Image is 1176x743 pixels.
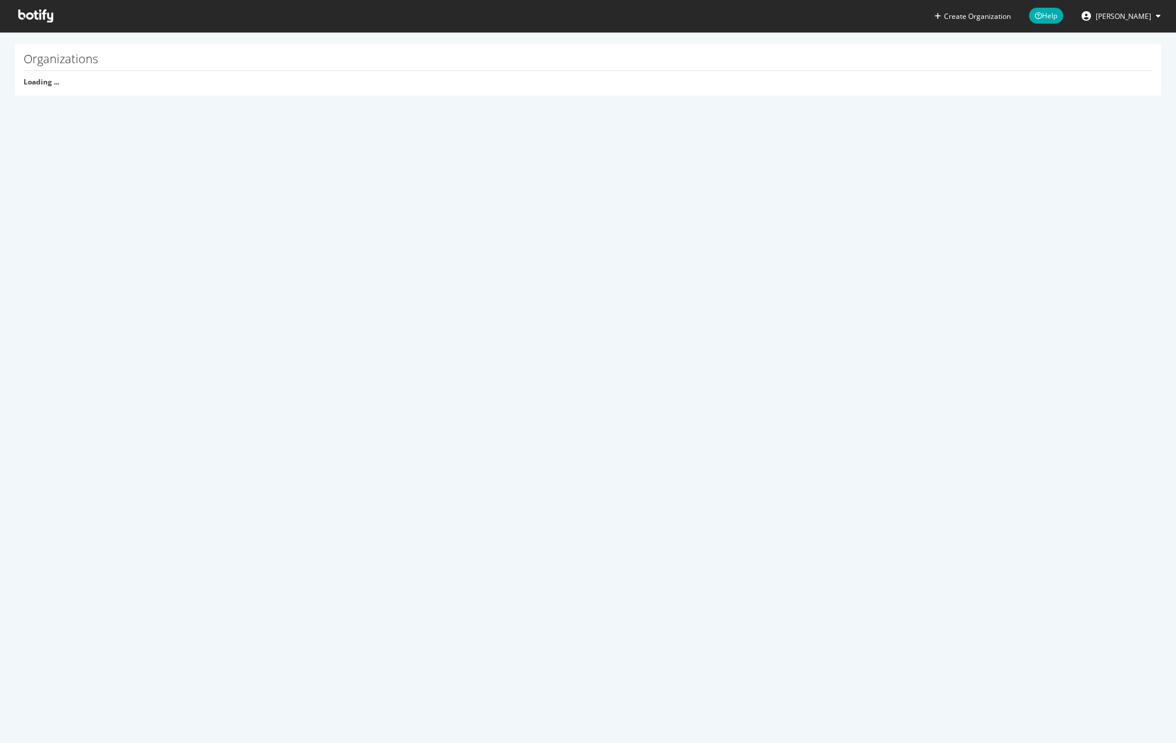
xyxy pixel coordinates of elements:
[934,11,1011,22] button: Create Organization
[1096,11,1151,21] span: Tim Manalo
[24,77,59,87] strong: Loading ...
[1029,8,1063,24] span: Help
[1072,6,1170,25] button: [PERSON_NAME]
[24,53,1152,71] h1: Organizations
